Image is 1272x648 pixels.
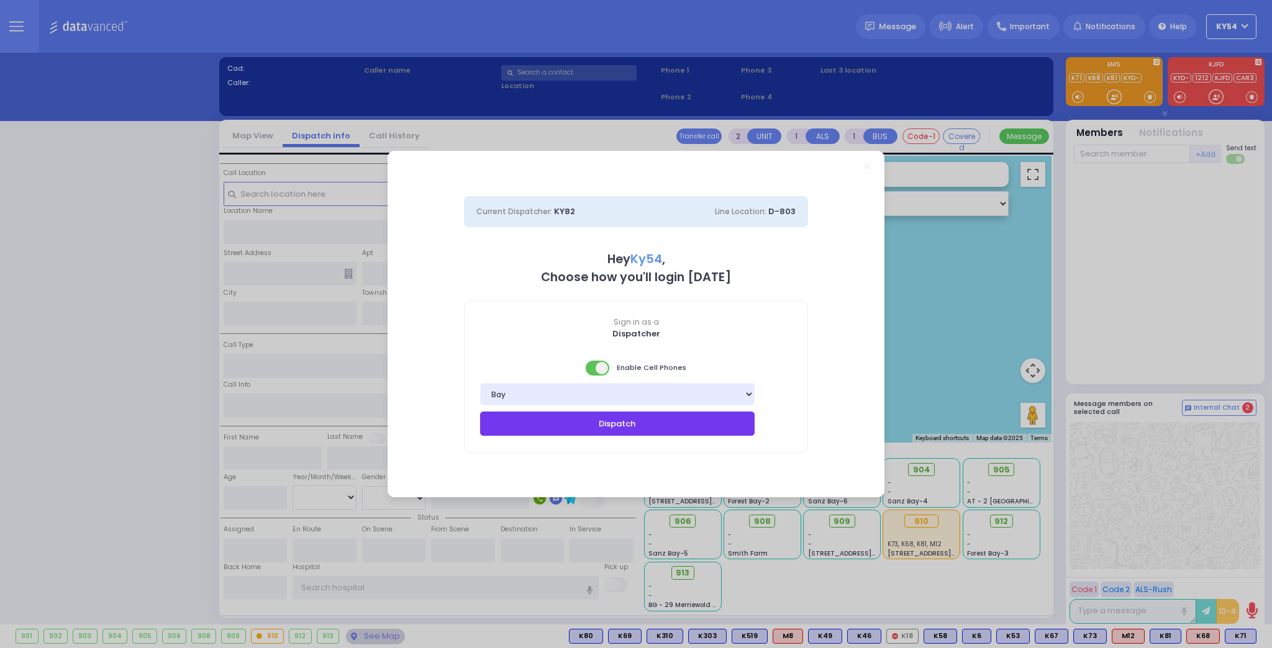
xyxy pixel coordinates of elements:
span: Ky54 [630,251,662,268]
b: Dispatcher [612,328,660,340]
span: Line Location: [715,206,766,217]
button: Dispatch [480,412,755,435]
a: Close [863,163,870,169]
b: Choose how you'll login [DATE] [541,269,731,286]
b: Hey , [607,251,665,268]
span: KY82 [554,205,575,217]
span: Current Dispatcher: [476,206,552,217]
span: D-803 [768,205,796,217]
span: Enable Cell Phones [586,359,686,377]
span: Sign in as a [465,317,807,328]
